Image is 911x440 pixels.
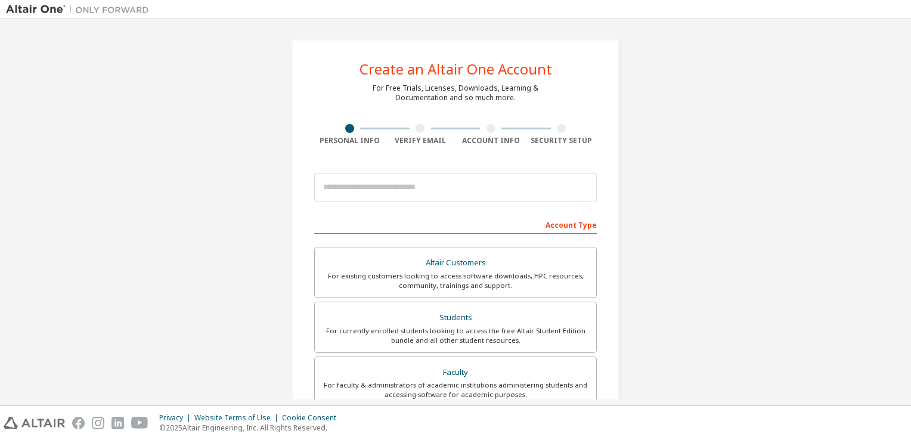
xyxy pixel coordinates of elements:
[4,417,65,429] img: altair_logo.svg
[72,417,85,429] img: facebook.svg
[385,136,456,145] div: Verify Email
[322,271,589,290] div: For existing customers looking to access software downloads, HPC resources, community, trainings ...
[360,62,552,76] div: Create an Altair One Account
[456,136,526,145] div: Account Info
[322,309,589,326] div: Students
[526,136,597,145] div: Security Setup
[322,255,589,271] div: Altair Customers
[194,413,282,423] div: Website Terms of Use
[159,413,194,423] div: Privacy
[131,417,148,429] img: youtube.svg
[282,413,343,423] div: Cookie Consent
[111,417,124,429] img: linkedin.svg
[322,380,589,399] div: For faculty & administrators of academic institutions administering students and accessing softwa...
[92,417,104,429] img: instagram.svg
[314,136,385,145] div: Personal Info
[373,83,538,103] div: For Free Trials, Licenses, Downloads, Learning & Documentation and so much more.
[322,364,589,381] div: Faculty
[322,326,589,345] div: For currently enrolled students looking to access the free Altair Student Edition bundle and all ...
[6,4,155,16] img: Altair One
[159,423,343,433] p: © 2025 Altair Engineering, Inc. All Rights Reserved.
[314,215,597,234] div: Account Type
